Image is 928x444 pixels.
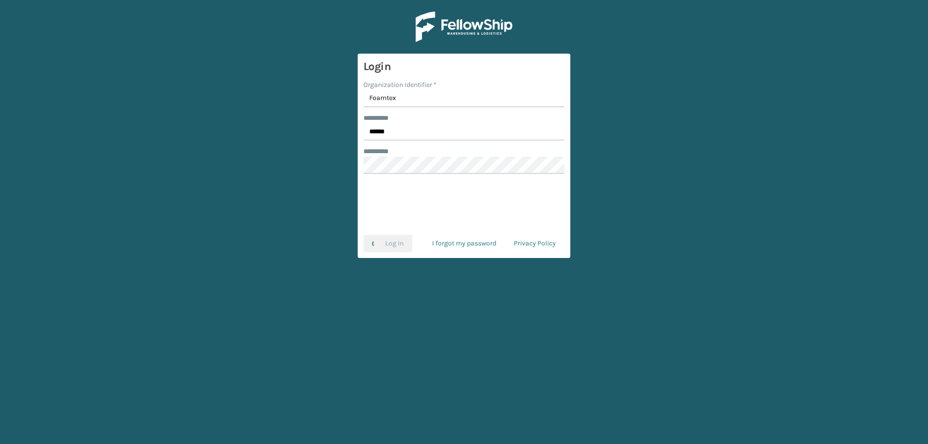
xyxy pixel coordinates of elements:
a: I forgot my password [423,235,505,252]
h3: Login [363,59,565,74]
iframe: reCAPTCHA [391,186,537,223]
label: Organization Identifier [363,80,436,90]
a: Privacy Policy [505,235,565,252]
button: Log In [363,235,412,252]
img: Logo [416,12,512,42]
